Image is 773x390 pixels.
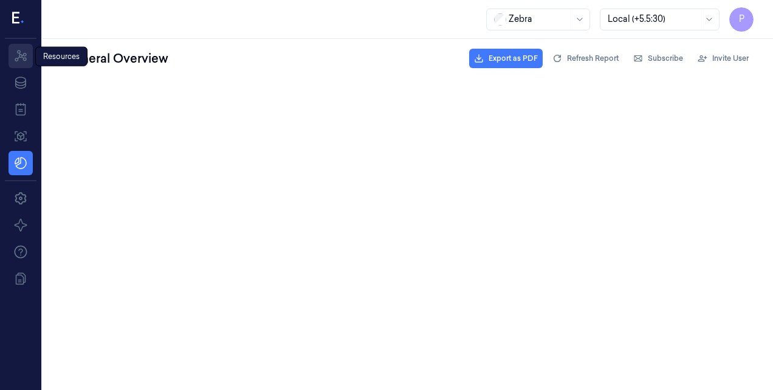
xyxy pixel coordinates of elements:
button: P [729,7,754,32]
span: Invite User [712,53,749,64]
button: Invite User [693,49,754,68]
span: Refresh Report [567,53,619,64]
span: Export as PDF [489,53,538,64]
button: Subscribe [628,49,688,68]
div: General Overview [62,47,171,69]
button: Export as PDF [469,49,543,68]
span: Subscribe [648,53,683,64]
div: Resources [35,47,88,66]
button: Refresh Report [548,49,624,68]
